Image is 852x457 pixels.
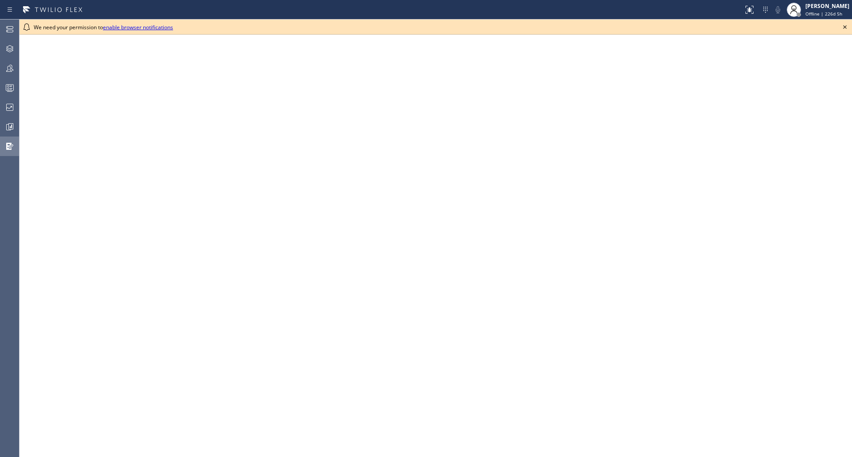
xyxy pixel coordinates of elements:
iframe: insights-view-questionnaires [20,20,852,457]
span: Offline | 226d 5h [805,11,842,17]
button: Mute [772,4,784,16]
div: [PERSON_NAME] [805,2,849,10]
a: enable browser notifications [103,23,173,31]
span: We need your permission to [34,23,173,31]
